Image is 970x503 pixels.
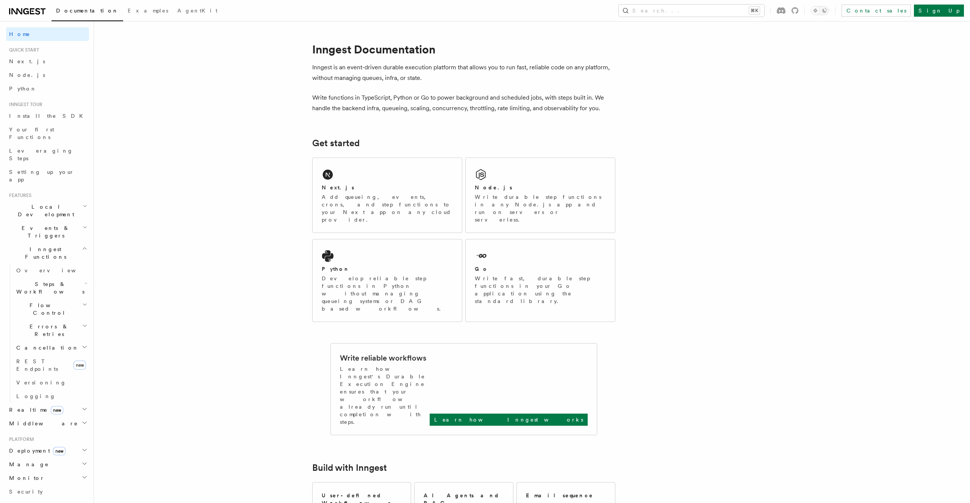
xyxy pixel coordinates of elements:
span: Manage [6,461,49,468]
p: Develop reliable step functions in Python without managing queueing systems or DAG based workflows. [322,275,453,312]
span: Events & Triggers [6,224,83,239]
button: Steps & Workflows [13,277,89,298]
span: Examples [128,8,168,14]
span: Inngest tour [6,102,42,108]
p: Write fast, durable step functions in your Go application using the standard library. [475,275,606,305]
span: Python [9,86,37,92]
span: Inngest Functions [6,245,82,261]
button: Cancellation [13,341,89,355]
h2: Python [322,265,350,273]
span: Realtime [6,406,63,414]
span: Middleware [6,420,78,427]
button: Errors & Retries [13,320,89,341]
h2: Write reliable workflows [340,353,426,363]
a: Learn how Inngest works [430,414,588,426]
div: Inngest Functions [6,264,89,403]
button: Manage [6,458,89,471]
a: Node.jsWrite durable step functions in any Node.js app and run on servers or serverless. [465,158,615,233]
button: Flow Control [13,298,89,320]
span: Your first Functions [9,127,54,140]
a: Versioning [13,376,89,389]
button: Toggle dark mode [811,6,829,15]
a: Overview [13,264,89,277]
span: Platform [6,436,34,442]
a: AgentKit [173,2,222,20]
a: Contact sales [842,5,911,17]
button: Deploymentnew [6,444,89,458]
span: Node.js [9,72,45,78]
span: Local Development [6,203,83,218]
span: Home [9,30,30,38]
h2: Next.js [322,184,354,191]
span: Install the SDK [9,113,88,119]
h1: Inngest Documentation [312,42,615,56]
a: Python [6,82,89,95]
a: Your first Functions [6,123,89,144]
span: Quick start [6,47,39,53]
a: Node.js [6,68,89,82]
span: AgentKit [177,8,217,14]
a: Get started [312,138,360,148]
button: Search...⌘K [619,5,764,17]
p: Write functions in TypeScript, Python or Go to power background and scheduled jobs, with steps bu... [312,92,615,114]
p: Write durable step functions in any Node.js app and run on servers or serverless. [475,193,606,223]
span: Cancellation [13,344,79,351]
a: Install the SDK [6,109,89,123]
button: Middleware [6,417,89,430]
a: REST Endpointsnew [13,355,89,376]
span: Steps & Workflows [13,280,84,295]
span: Documentation [56,8,119,14]
a: PythonDevelop reliable step functions in Python without managing queueing systems or DAG based wo... [312,239,462,322]
h2: Go [475,265,488,273]
span: Overview [16,267,94,273]
span: new [74,361,86,370]
p: Add queueing, events, crons, and step functions to your Next app on any cloud provider. [322,193,453,223]
a: Setting up your app [6,165,89,186]
a: Examples [123,2,173,20]
button: Inngest Functions [6,242,89,264]
a: Documentation [52,2,123,21]
a: Next.js [6,55,89,68]
span: Flow Control [13,301,82,317]
button: Local Development [6,200,89,221]
span: new [51,406,63,414]
a: Sign Up [914,5,964,17]
span: Monitor [6,474,45,482]
a: Build with Inngest [312,462,387,473]
button: Realtimenew [6,403,89,417]
span: Next.js [9,58,45,64]
span: REST Endpoints [16,358,58,372]
h2: Node.js [475,184,512,191]
a: Next.jsAdd queueing, events, crons, and step functions to your Next app on any cloud provider. [312,158,462,233]
a: Leveraging Steps [6,144,89,165]
span: Setting up your app [9,169,74,183]
span: Leveraging Steps [9,148,73,161]
a: Home [6,27,89,41]
span: Deployment [6,447,66,455]
button: Events & Triggers [6,221,89,242]
span: Errors & Retries [13,323,82,338]
button: Monitor [6,471,89,485]
span: Versioning [16,380,66,386]
h2: Email sequence [526,492,593,499]
a: GoWrite fast, durable step functions in your Go application using the standard library. [465,239,615,322]
span: Features [6,192,31,198]
p: Learn how Inngest's Durable Execution Engine ensures that your workflow already run until complet... [340,365,430,426]
a: Logging [13,389,89,403]
span: Security [9,489,43,495]
kbd: ⌘K [749,7,760,14]
p: Learn how Inngest works [434,416,583,423]
span: new [53,447,66,455]
p: Inngest is an event-driven durable execution platform that allows you to run fast, reliable code ... [312,62,615,83]
span: Logging [16,393,56,399]
a: Security [6,485,89,498]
